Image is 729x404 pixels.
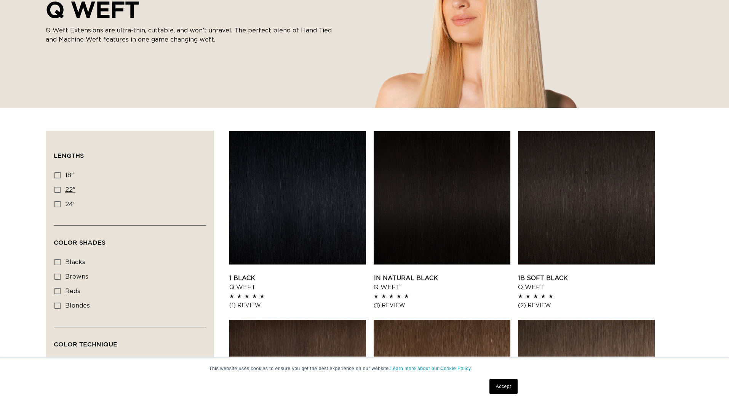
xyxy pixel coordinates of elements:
a: 1B Soft Black Q Weft [518,274,655,292]
a: Learn more about our Cookie Policy. [390,366,472,371]
summary: Color Shades (0 selected) [54,226,206,253]
a: 1N Natural Black Q Weft [374,274,510,292]
span: blondes [65,303,90,309]
p: Q Weft Extensions are ultra-thin, cuttable, and won’t unravel. The perfect blend of Hand Tied and... [46,26,335,44]
span: Lengths [54,152,84,159]
span: 24" [65,201,76,207]
span: 18" [65,172,74,178]
summary: Color Technique (0 selected) [54,327,206,355]
a: Accept [489,379,518,394]
a: 1 Black Q Weft [229,274,366,292]
p: This website uses cookies to ensure you get the best experience on our website. [209,365,520,372]
span: Color Technique [54,341,117,348]
span: reds [65,288,80,294]
span: blacks [65,259,85,265]
span: 22" [65,187,75,193]
span: browns [65,274,88,280]
span: Color Shades [54,239,106,246]
summary: Lengths (0 selected) [54,139,206,166]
